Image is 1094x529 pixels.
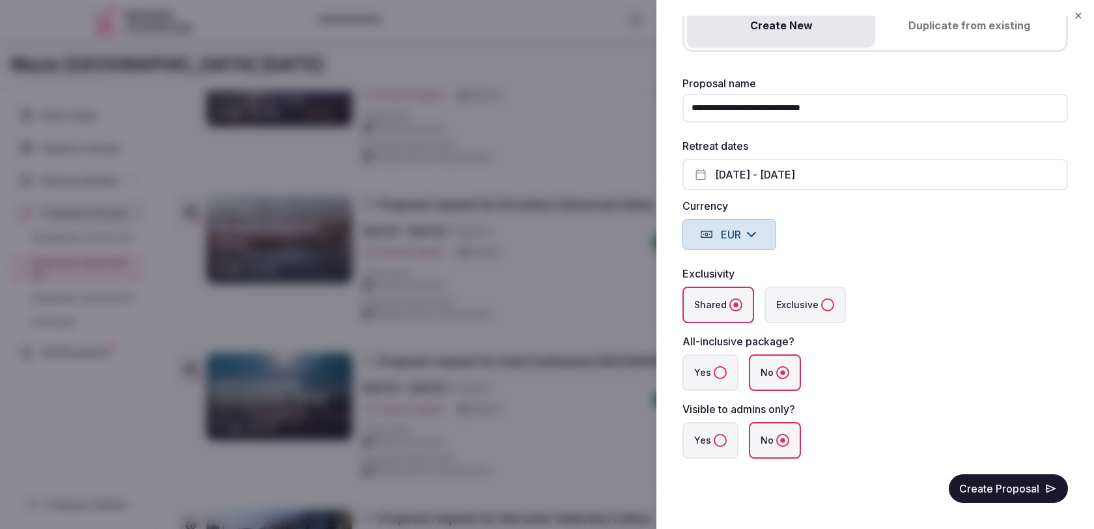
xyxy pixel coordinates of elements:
[714,434,727,447] button: Yes
[682,201,1068,211] label: Currency
[682,139,748,152] label: Retreat dates
[776,434,789,447] button: No
[714,366,727,379] button: Yes
[682,287,754,323] label: Shared
[682,422,738,459] label: Yes
[764,287,846,323] label: Exclusive
[682,219,776,250] button: EUR
[682,335,794,348] label: All-inclusive package?
[749,354,801,391] label: No
[875,5,1063,48] button: Duplicate from existing
[749,422,801,459] label: No
[682,403,795,416] label: Visible to admins only?
[682,78,1068,89] label: Proposal name
[682,159,1068,190] button: [DATE] - [DATE]
[776,366,789,379] button: No
[729,298,742,311] button: Shared
[682,267,735,280] label: Exclusivity
[821,298,834,311] button: Exclusive
[687,5,875,48] button: Create New
[682,354,738,391] label: Yes
[949,474,1068,503] button: Create Proposal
